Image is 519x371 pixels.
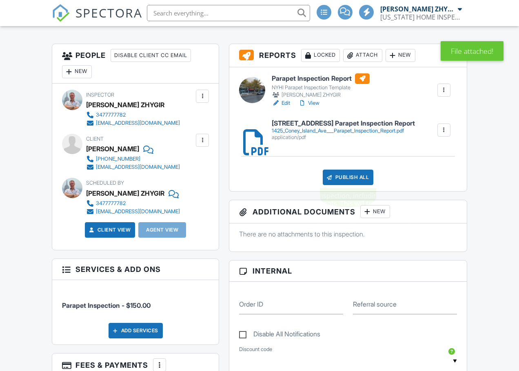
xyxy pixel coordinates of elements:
div: New [360,205,390,218]
label: Order ID [239,300,263,309]
div: [PHONE_NUMBER] [96,156,140,162]
a: View [298,99,319,107]
div: New [62,65,92,78]
div: 1425_Coney_Island_Ave___Parapet_Inspection_Report.pdf [272,128,415,134]
h3: People [52,44,219,84]
div: Add Services [109,323,163,338]
li: Service: Parapet Inspection [62,286,209,316]
div: [PERSON_NAME] ZHYGIR [86,187,164,199]
a: [EMAIL_ADDRESS][DOMAIN_NAME] [86,119,180,127]
a: [EMAIL_ADDRESS][DOMAIN_NAME] [86,208,180,216]
label: Disable All Notifications [239,330,320,340]
div: 3477777782 [96,112,126,118]
label: Discount code [239,346,272,353]
a: [EMAIL_ADDRESS][DOMAIN_NAME] [86,163,180,171]
div: Attach [343,49,382,62]
a: [STREET_ADDRESS] Parapet Inspection Report 1425_Coney_Island_Ave___Parapet_Inspection_Report.pdf ... [272,120,415,141]
div: [PERSON_NAME] ZHYGIR [86,99,164,111]
h3: Additional Documents [229,200,467,223]
h6: [STREET_ADDRESS] Parapet Inspection Report [272,120,415,127]
div: New [386,49,415,62]
label: Referral source [353,300,397,309]
a: Client View [88,226,131,234]
a: 3477777782 [86,199,180,208]
div: NYHI Parapet Inspection Template [272,84,370,91]
a: [PHONE_NUMBER] [86,155,180,163]
span: Parapet Inspection - $150.00 [62,301,151,309]
a: 3477777782 [86,111,180,119]
p: There are no attachments to this inspection. [239,230,457,238]
div: Disable Client CC Email [111,49,191,62]
a: Parapet Inspection Report NYHI Parapet Inspection Template [PERSON_NAME] ZHYGIR [272,73,370,99]
span: SPECTORA [75,4,142,21]
span: Inspector [86,92,114,98]
div: [PERSON_NAME] ZHYGIR [380,5,456,13]
h3: Services & Add ons [52,259,219,280]
span: Scheduled By [86,180,124,186]
div: NEW YORK HOME INSPECTIONS [380,13,462,21]
div: Locked [301,49,340,62]
h6: Parapet Inspection Report [272,73,370,84]
span: Client [86,136,104,142]
h3: Internal [229,261,467,282]
input: Search everything... [147,5,310,21]
h3: Reports [229,44,467,67]
div: Publish All [323,170,374,185]
div: 3477777782 [96,200,126,207]
div: [EMAIL_ADDRESS][DOMAIN_NAME] [96,208,180,215]
img: The Best Home Inspection Software - Spectora [52,4,70,22]
div: [PERSON_NAME] ZHYGIR [272,91,370,99]
div: application/pdf [272,134,415,141]
div: [EMAIL_ADDRESS][DOMAIN_NAME] [96,164,180,170]
div: File attached! [441,41,503,61]
div: [EMAIL_ADDRESS][DOMAIN_NAME] [96,120,180,126]
div: [PERSON_NAME] [86,143,139,155]
a: SPECTORA [52,11,142,28]
a: Edit [272,99,290,107]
